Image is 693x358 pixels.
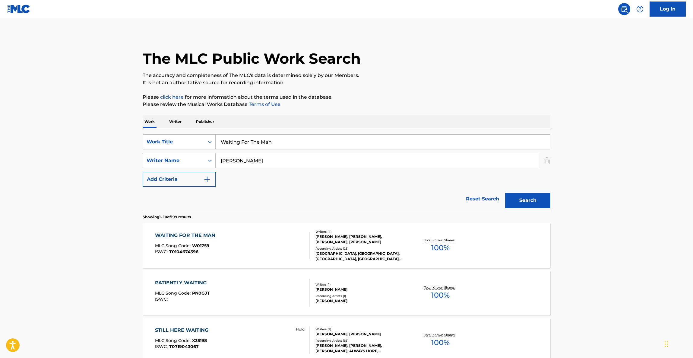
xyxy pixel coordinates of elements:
[143,79,550,86] p: It is not an authoritative source for recording information.
[155,249,169,254] span: ISWC :
[315,343,407,354] div: [PERSON_NAME], [PERSON_NAME], [PERSON_NAME], ALWAYS HOPE, [PERSON_NAME]
[544,153,550,168] img: Delete Criterion
[147,138,201,145] div: Work Title
[169,249,198,254] span: T0104674396
[315,298,407,304] div: [PERSON_NAME]
[143,172,216,187] button: Add Criteria
[431,242,450,253] span: 100 %
[315,327,407,331] div: Writers ( 2 )
[155,296,169,302] span: ISWC :
[424,285,457,290] p: Total Known Shares:
[315,246,407,251] div: Recording Artists ( 25 )
[315,234,407,245] div: [PERSON_NAME], [PERSON_NAME], [PERSON_NAME], [PERSON_NAME]
[167,115,183,128] p: Writer
[505,193,550,208] button: Search
[192,338,207,343] span: X35198
[315,251,407,262] div: [GEOGRAPHIC_DATA], [GEOGRAPHIC_DATA], [GEOGRAPHIC_DATA], [GEOGRAPHIC_DATA], [GEOGRAPHIC_DATA]
[155,327,211,334] div: STILL HERE WAITING
[155,344,169,349] span: ISWC :
[618,3,630,15] a: Public Search
[143,50,361,68] h1: The MLC Public Work Search
[204,176,211,183] img: 9d2ae6d4665cec9f34b9.svg
[147,157,201,164] div: Writer Name
[155,279,210,286] div: PATIENTLY WAITING
[143,94,550,101] p: Please for more information about the terms used in the database.
[248,101,280,107] a: Terms of Use
[143,134,550,211] form: Search Form
[143,270,550,315] a: PATIENTLY WAITINGMLC Song Code:PN0GJTISWC:Writers (1)[PERSON_NAME]Recording Artists (1)[PERSON_NA...
[650,2,686,17] a: Log In
[155,338,192,343] span: MLC Song Code :
[143,72,550,79] p: The accuracy and completeness of The MLC's data is determined solely by our Members.
[296,327,305,332] p: Hold
[143,101,550,108] p: Please review the Musical Works Database
[143,214,191,220] p: Showing 1 - 10 of 199 results
[169,344,199,349] span: T0719043067
[634,3,646,15] div: Help
[424,333,457,337] p: Total Known Shares:
[431,290,450,301] span: 100 %
[636,5,644,13] img: help
[160,94,184,100] a: click here
[194,115,216,128] p: Publisher
[665,335,668,353] div: Drag
[621,5,628,13] img: search
[143,223,550,268] a: WAITING FOR THE MANMLC Song Code:W01759ISWC:T0104674396Writers (4)[PERSON_NAME], [PERSON_NAME], [...
[155,290,192,296] span: MLC Song Code :
[315,331,407,337] div: [PERSON_NAME], [PERSON_NAME]
[663,329,693,358] iframe: Chat Widget
[143,115,157,128] p: Work
[431,337,450,348] span: 100 %
[192,243,209,248] span: W01759
[7,5,30,13] img: MLC Logo
[424,238,457,242] p: Total Known Shares:
[155,243,192,248] span: MLC Song Code :
[315,229,407,234] div: Writers ( 4 )
[155,232,218,239] div: WAITING FOR THE MAN
[463,192,502,206] a: Reset Search
[192,290,210,296] span: PN0GJT
[315,338,407,343] div: Recording Artists ( 65 )
[315,282,407,287] div: Writers ( 1 )
[315,294,407,298] div: Recording Artists ( 1 )
[315,287,407,292] div: [PERSON_NAME]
